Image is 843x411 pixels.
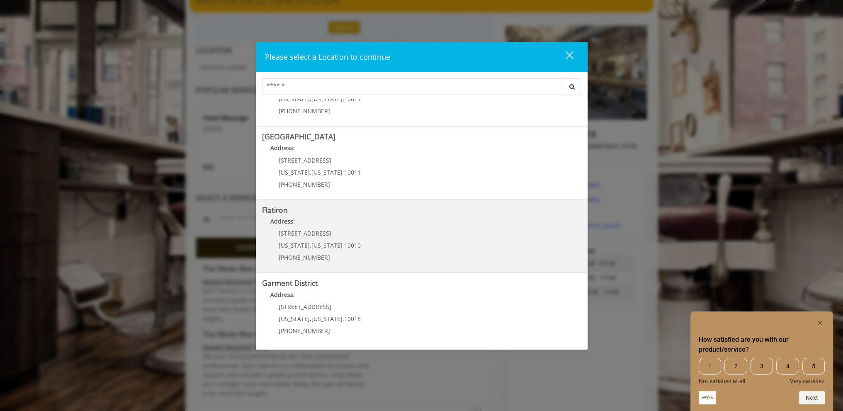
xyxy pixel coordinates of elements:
[724,358,747,375] span: 2
[310,315,311,323] span: ,
[279,168,310,176] span: [US_STATE]
[279,156,331,164] span: [STREET_ADDRESS]
[279,315,310,323] span: [US_STATE]
[550,49,578,66] button: close dialog
[802,358,825,375] span: 5
[343,168,344,176] span: ,
[279,241,310,249] span: [US_STATE]
[344,95,361,103] span: 10011
[343,241,344,249] span: ,
[699,378,745,384] span: Not satisfied at all
[567,84,577,90] i: Search button
[279,253,330,261] span: [PHONE_NUMBER]
[262,278,318,288] b: Garment District
[279,303,331,311] span: [STREET_ADDRESS]
[699,335,825,355] h2: How satisfied are you with our product/service? Select an option from 1 to 5, with 1 being Not sa...
[279,95,310,103] span: [US_STATE]
[556,51,573,63] div: close dialog
[310,241,311,249] span: ,
[270,217,295,225] b: Address:
[344,168,361,176] span: 10011
[270,144,295,152] b: Address:
[751,358,773,375] span: 3
[344,315,361,323] span: 10018
[343,95,344,103] span: ,
[699,318,825,404] div: How satisfied are you with our product/service? Select an option from 1 to 5, with 1 being Not sa...
[262,78,581,99] div: Center Select
[344,241,361,249] span: 10010
[279,107,330,115] span: [PHONE_NUMBER]
[311,95,343,103] span: [US_STATE]
[262,131,335,141] b: [GEOGRAPHIC_DATA]
[815,318,825,328] button: Hide survey
[279,229,331,237] span: [STREET_ADDRESS]
[699,358,721,375] span: 1
[270,291,295,299] b: Address:
[799,391,825,404] button: Next question
[262,78,563,95] input: Search Center
[311,168,343,176] span: [US_STATE]
[262,205,288,215] b: Flatiron
[776,358,799,375] span: 4
[279,180,330,188] span: [PHONE_NUMBER]
[310,168,311,176] span: ,
[311,315,343,323] span: [US_STATE]
[279,327,330,335] span: [PHONE_NUMBER]
[343,315,344,323] span: ,
[699,358,825,384] div: How satisfied are you with our product/service? Select an option from 1 to 5, with 1 being Not sa...
[790,378,825,384] span: Very satisfied
[310,95,311,103] span: ,
[265,52,390,62] span: Please select a Location to continue
[311,241,343,249] span: [US_STATE]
